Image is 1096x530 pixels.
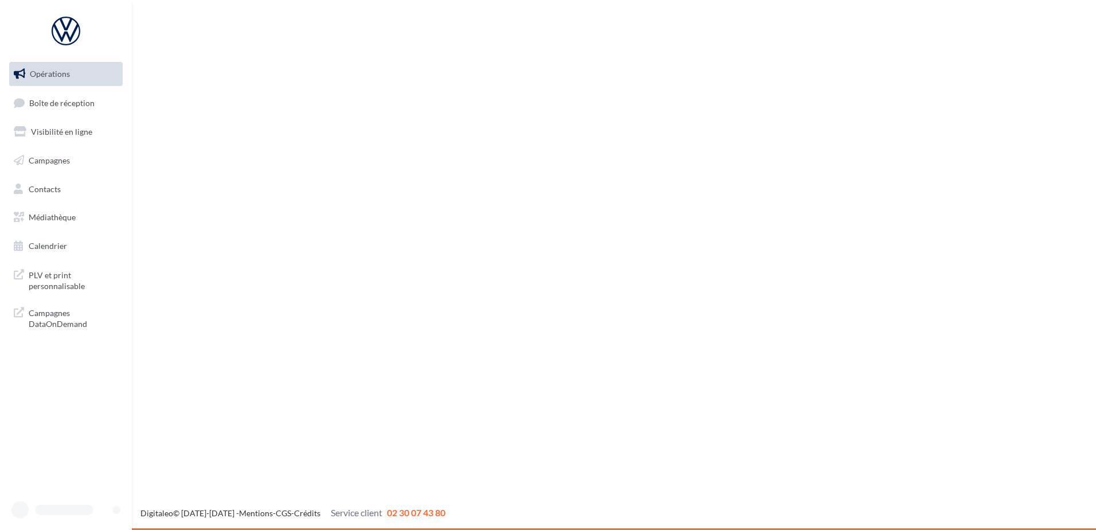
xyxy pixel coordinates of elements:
span: 02 30 07 43 80 [387,507,445,518]
a: Médiathèque [7,205,125,229]
a: CGS [276,508,291,518]
a: Contacts [7,177,125,201]
a: Campagnes [7,149,125,173]
span: Médiathèque [29,212,76,222]
span: Campagnes [29,155,70,165]
a: Digitaleo [140,508,173,518]
span: Visibilité en ligne [31,127,92,137]
span: Boîte de réception [29,98,95,107]
a: Crédits [294,508,320,518]
span: © [DATE]-[DATE] - - - [140,508,445,518]
a: Opérations [7,62,125,86]
a: Campagnes DataOnDemand [7,301,125,334]
span: Calendrier [29,241,67,251]
span: Opérations [30,69,70,79]
a: Mentions [239,508,273,518]
a: Visibilité en ligne [7,120,125,144]
span: PLV et print personnalisable [29,267,118,292]
a: PLV et print personnalisable [7,263,125,297]
span: Service client [331,507,382,518]
a: Boîte de réception [7,91,125,115]
span: Campagnes DataOnDemand [29,305,118,330]
span: Contacts [29,184,61,193]
a: Calendrier [7,234,125,258]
